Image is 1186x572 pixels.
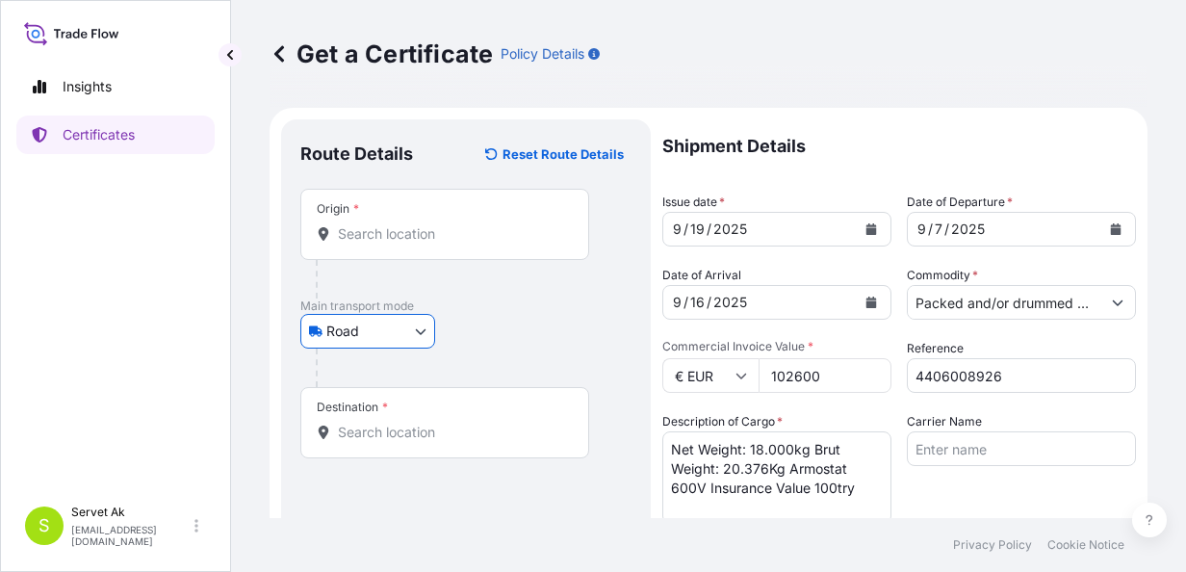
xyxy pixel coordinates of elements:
span: Date of Departure [907,193,1013,212]
a: Certificates [16,116,215,154]
button: Calendar [1100,214,1131,245]
p: Main transport mode [300,299,632,314]
div: month, [915,218,928,241]
a: Insights [16,67,215,106]
button: Calendar [856,287,887,318]
p: Shipment Details [662,119,1136,173]
input: Origin [338,224,565,244]
label: Commodity [907,266,978,285]
input: Type to search commodity [908,285,1100,320]
div: month, [671,218,683,241]
div: day, [933,218,944,241]
input: Enter amount [759,358,891,393]
button: Show suggestions [1100,285,1135,320]
span: S [39,516,50,535]
div: / [928,218,933,241]
span: Commercial Invoice Value [662,339,891,354]
label: Description of Cargo [662,412,783,431]
div: / [707,291,711,314]
input: Enter name [907,431,1136,466]
div: Origin [317,201,359,217]
a: Cookie Notice [1047,537,1124,553]
button: Reset Route Details [476,139,632,169]
p: Insights [63,77,112,96]
div: Destination [317,400,388,415]
label: Reference [907,339,964,358]
button: Calendar [856,214,887,245]
span: Issue date [662,193,725,212]
p: [EMAIL_ADDRESS][DOMAIN_NAME] [71,524,191,547]
p: Reset Route Details [503,144,624,164]
div: / [707,218,711,241]
p: Servet Ak [71,505,191,520]
div: month, [671,291,683,314]
input: Destination [338,423,565,442]
div: day, [688,291,707,314]
button: Select transport [300,314,435,349]
input: Enter booking reference [907,358,1136,393]
div: year, [711,218,749,241]
div: year, [949,218,987,241]
div: / [683,218,688,241]
p: Route Details [300,143,413,166]
div: day, [688,218,707,241]
span: Road [326,322,359,341]
p: Certificates [63,125,135,144]
span: Date of Arrival [662,266,741,285]
a: Privacy Policy [953,537,1032,553]
div: year, [711,291,749,314]
p: Policy Details [501,44,584,64]
div: / [944,218,949,241]
div: / [683,291,688,314]
p: Get a Certificate [270,39,493,69]
label: Carrier Name [907,412,982,431]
